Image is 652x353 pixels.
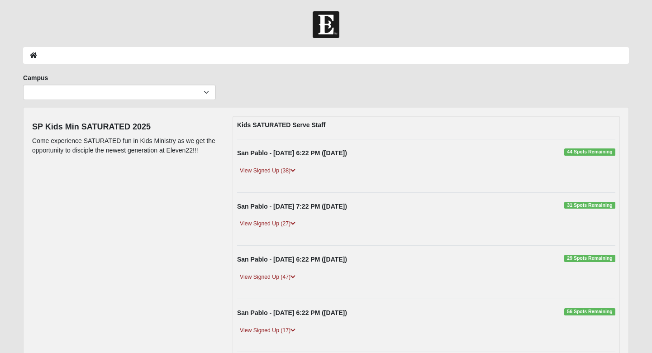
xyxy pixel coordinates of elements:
[237,149,347,157] strong: San Pablo - [DATE] 6:22 PM ([DATE])
[237,219,298,229] a: View Signed Up (27)
[237,326,298,335] a: View Signed Up (17)
[237,309,347,316] strong: San Pablo - [DATE] 6:22 PM ([DATE])
[564,308,615,315] span: 56 Spots Remaining
[237,166,298,176] a: View Signed Up (38)
[313,11,339,38] img: Church of Eleven22 Logo
[564,148,615,156] span: 44 Spots Remaining
[564,202,615,209] span: 31 Spots Remaining
[237,121,326,129] strong: Kids SATURATED Serve Staff
[237,256,347,263] strong: San Pablo - [DATE] 6:22 PM ([DATE])
[32,122,219,132] h4: SP Kids Min SATURATED 2025
[23,73,48,82] label: Campus
[237,272,298,282] a: View Signed Up (47)
[564,255,615,262] span: 29 Spots Remaining
[32,136,219,155] p: Come experience SATURATED fun in Kids Ministry as we get the opportunity to disciple the newest g...
[237,203,347,210] strong: San Pablo - [DATE] 7:22 PM ([DATE])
